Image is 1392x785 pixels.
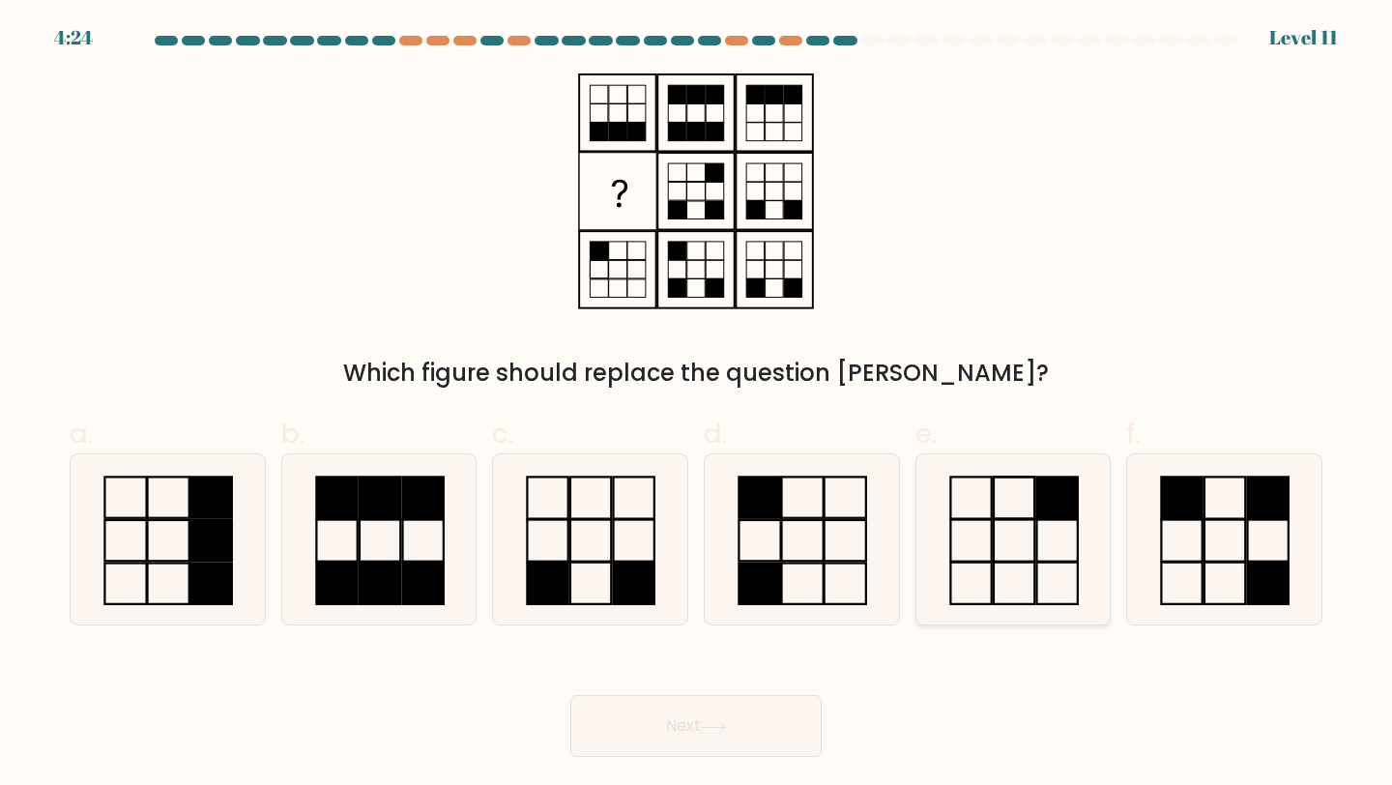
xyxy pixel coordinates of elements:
button: Next [570,695,822,757]
span: d. [704,415,727,452]
span: b. [281,415,304,452]
div: Level 11 [1269,23,1338,52]
span: e. [915,415,937,452]
div: 4:24 [54,23,93,52]
span: c. [492,415,513,452]
span: f. [1126,415,1140,452]
span: a. [70,415,93,452]
div: Which figure should replace the question [PERSON_NAME]? [81,356,1311,391]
